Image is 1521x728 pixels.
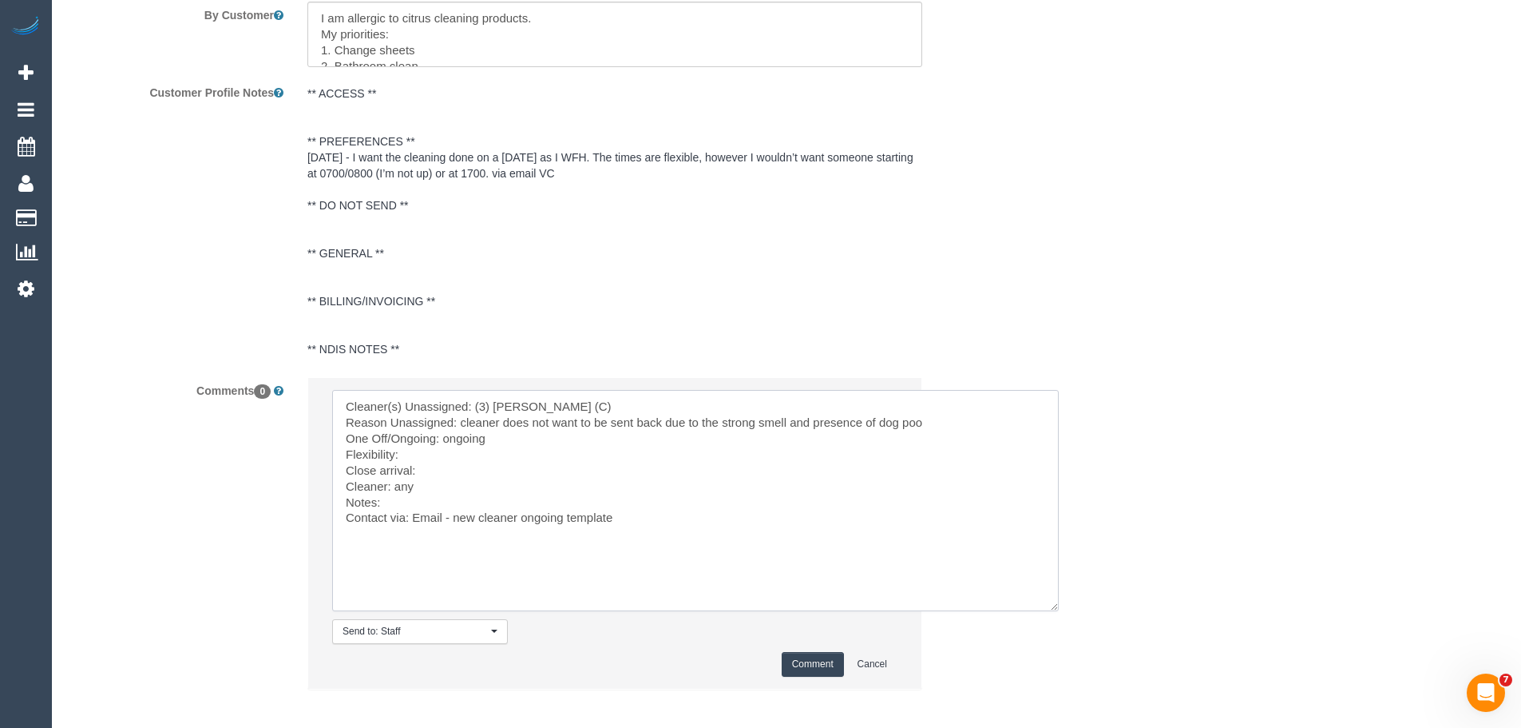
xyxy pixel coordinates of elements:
[10,16,42,38] img: Automaid Logo
[56,377,295,399] label: Comments
[1499,674,1512,686] span: 7
[332,619,508,644] button: Send to: Staff
[847,652,897,677] button: Cancel
[56,2,295,23] label: By Customer
[343,625,487,638] span: Send to: Staff
[1467,674,1505,712] iframe: Intercom live chat
[782,652,844,677] button: Comment
[254,384,271,399] span: 0
[56,79,295,101] label: Customer Profile Notes
[307,86,922,357] pre: ** ACCESS ** ** PREFERENCES ** [DATE] - I want the cleaning done on a [DATE] as I WFH. The times ...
